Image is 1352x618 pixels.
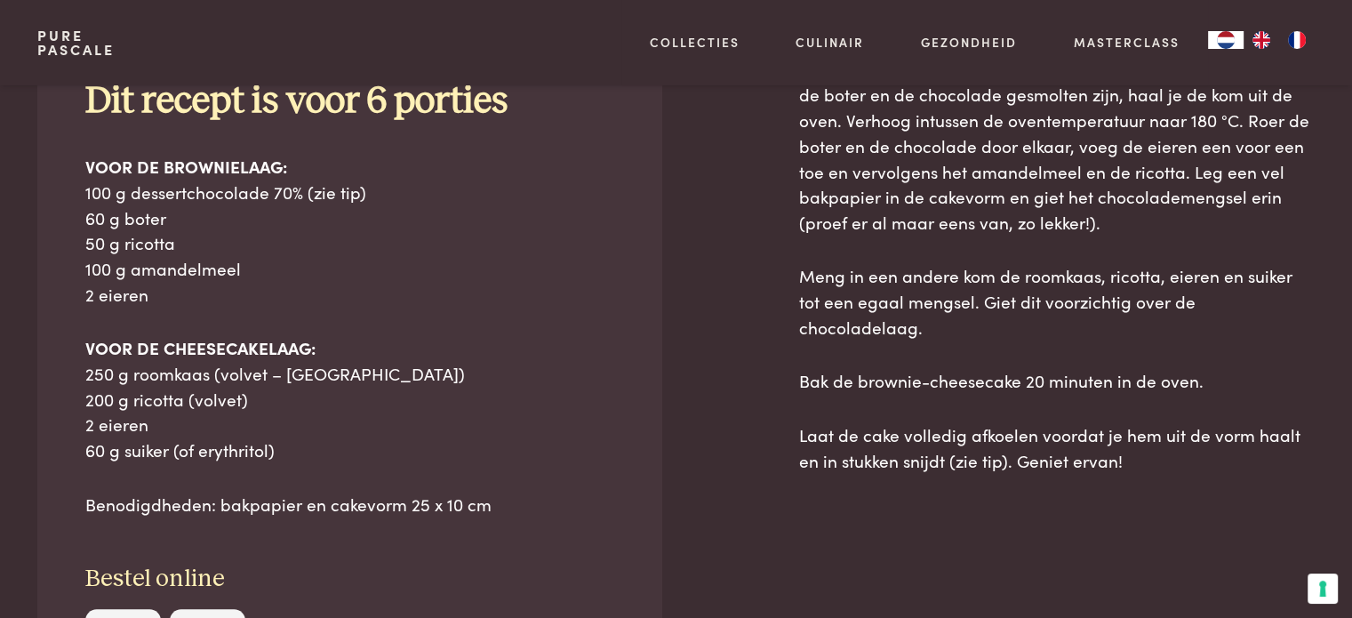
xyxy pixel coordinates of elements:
[1244,31,1315,49] ul: Language list
[1074,33,1180,52] a: Masterclass
[85,564,615,595] h3: Bestel online
[1279,31,1315,49] a: FR
[85,361,465,385] span: 250 g roomkaas (volvet – [GEOGRAPHIC_DATA])
[796,33,864,52] a: Culinair
[1208,31,1244,49] div: Language
[85,437,275,461] span: 60 g suiker (of erythritol)
[1244,31,1279,49] a: EN
[85,282,148,306] span: 2 eieren
[85,256,241,280] span: 100 g amandelmeel
[85,154,287,178] b: VOOR DE BROWNIELAAG:
[85,492,492,516] span: Benodigdheden: bakpapier en cakevorm 25 x 10 cm
[37,28,115,57] a: PurePascale
[85,387,248,411] span: 200 g ricotta (volvet)
[85,205,166,229] span: 60 g boter
[799,368,1204,392] span: Bak de brownie-cheesecake 20 minuten in de oven.
[799,422,1300,472] span: Laat de cake volledig afkoelen voordat je hem uit de vorm haalt en in stukken snijdt (zie tip). G...
[799,31,1309,234] span: Snijd de boter in stukjes en breek de chocolade in stukken. Laat beide samen smelten in een kom i...
[85,412,148,436] span: 2 eieren
[921,33,1017,52] a: Gezondheid
[650,33,740,52] a: Collecties
[799,263,1292,338] span: Meng in een andere kom de roomkaas, ricotta, eieren en suiker tot een egaal mengsel. Giet dit voo...
[1208,31,1315,49] aside: Language selected: Nederlands
[85,180,366,204] span: 100 g dessertchocolade 70% (zie tip)
[1308,574,1338,604] button: Uw voorkeuren voor toestemming voor trackingtechnologieën
[85,83,508,120] b: Dit recept is voor 6 porties
[85,230,175,254] span: 50 g ricotta
[1208,31,1244,49] a: NL
[85,335,316,359] b: VOOR DE CHEESECAKELAAG:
